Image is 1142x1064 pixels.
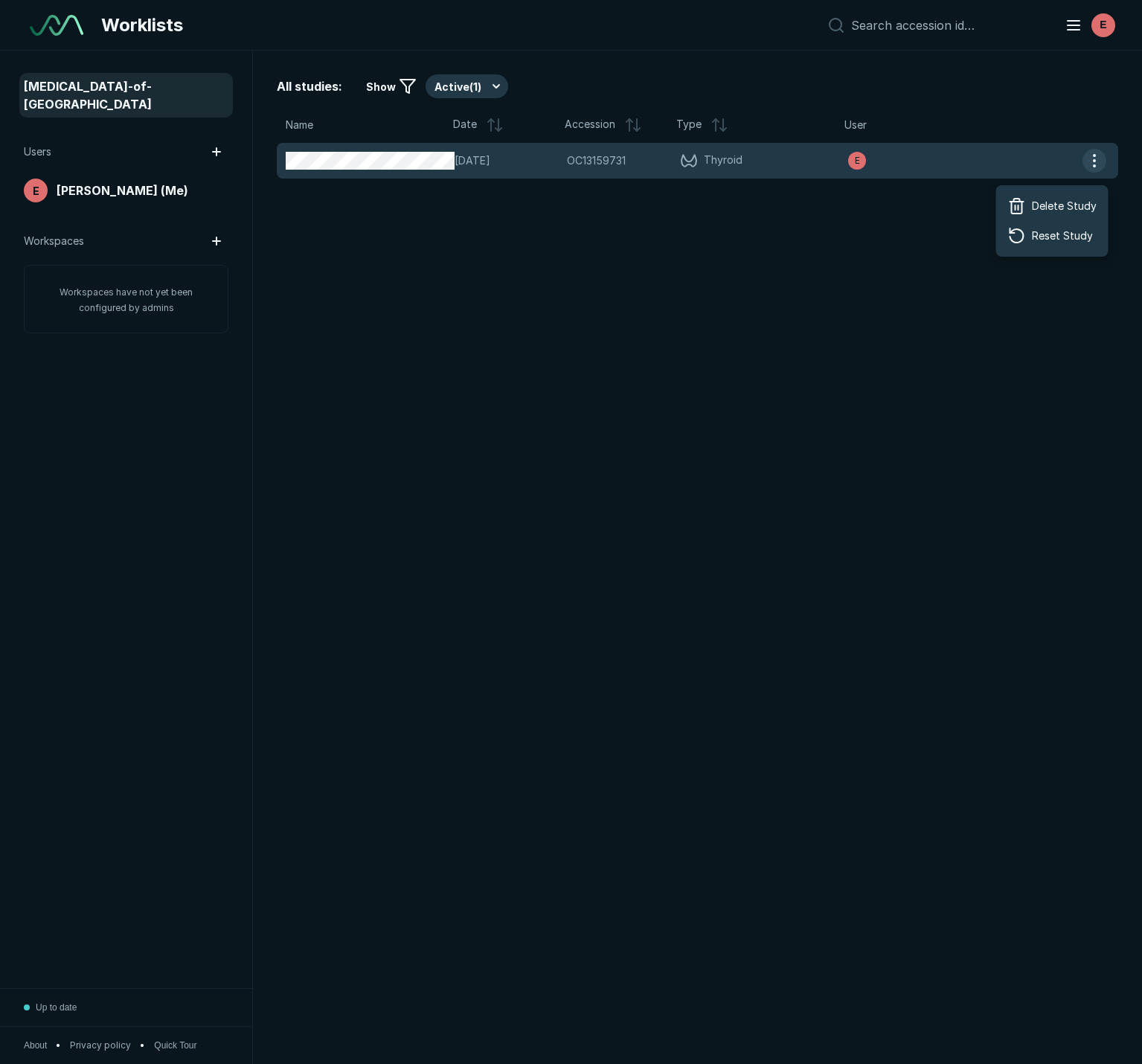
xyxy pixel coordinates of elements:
[855,154,860,167] span: E
[24,179,48,202] div: avatar-name
[286,117,313,133] span: Name
[704,152,742,170] span: Thyroid
[60,286,193,313] span: Workspaces have not yet been configured by admins
[567,153,626,169] span: OC13159731
[1032,228,1093,244] span: Reset Study
[24,144,51,160] span: Users
[140,1039,145,1052] span: •
[24,989,77,1026] button: Up to date
[70,1039,131,1052] a: Privacy policy
[21,74,231,116] a: [MEDICAL_DATA]-of-[GEOGRAPHIC_DATA]
[366,79,396,94] span: Show
[56,1039,61,1052] span: •
[24,1039,47,1052] button: About
[277,143,1082,179] a: [DATE]OC13159731Thyroidavatar-name
[101,12,183,39] span: Worklists
[24,77,228,113] span: [MEDICAL_DATA]-of-[GEOGRAPHIC_DATA]
[277,77,342,95] span: All studies:
[57,182,188,199] span: [PERSON_NAME] (Me)
[21,176,231,205] a: avatar-name[PERSON_NAME] (Me)
[1056,10,1118,40] button: avatar-name
[848,152,866,170] div: avatar-name
[24,233,84,249] span: Workspaces
[1091,13,1115,37] div: avatar-name
[24,9,89,42] a: See-Mode Logo
[844,117,867,133] span: User
[676,116,702,134] span: Type
[851,18,1047,33] input: Search accession id…
[36,1001,77,1014] span: Up to date
[453,116,477,134] span: Date
[30,15,83,36] img: See-Mode Logo
[565,116,615,134] span: Accession
[455,153,558,169] span: [DATE]
[154,1039,196,1052] button: Quick Tour
[1100,17,1106,33] span: E
[426,74,508,98] button: Active(1)
[33,183,39,199] span: E
[1032,198,1097,214] span: Delete Study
